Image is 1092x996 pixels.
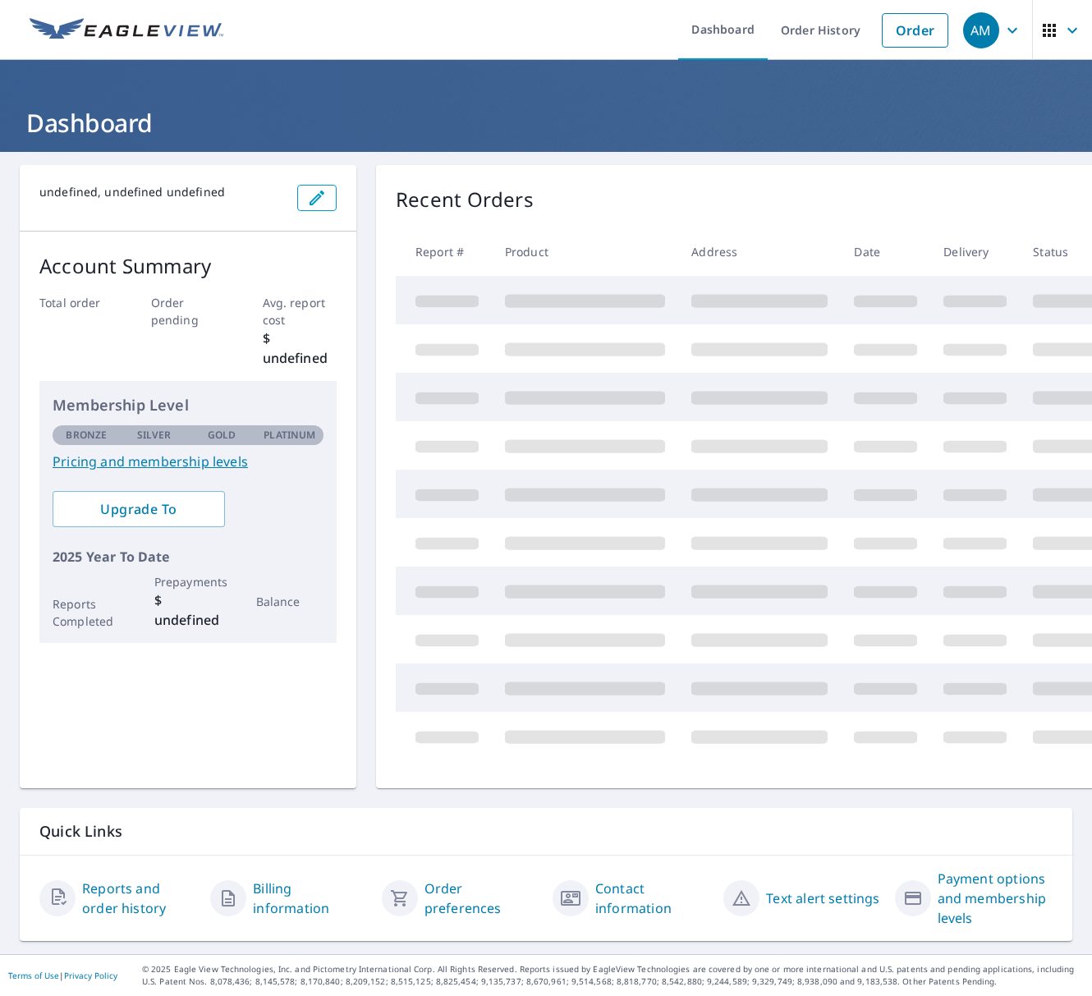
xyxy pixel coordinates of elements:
[39,821,1053,842] p: Quick Links
[938,869,1053,928] a: Payment options and membership levels
[492,227,678,276] th: Product
[82,879,197,918] a: Reports and order history
[263,328,337,368] p: $ undefined
[39,294,114,311] p: Total order
[53,491,225,527] a: Upgrade To
[841,227,930,276] th: Date
[137,428,172,443] p: Silver
[264,428,315,443] p: Platinum
[39,185,284,200] p: undefined, undefined undefined
[208,428,236,443] p: Gold
[8,971,117,980] p: |
[963,12,999,48] div: AM
[154,573,223,590] p: Prepayments
[882,13,948,48] a: Order
[151,294,226,328] p: Order pending
[396,185,534,214] p: Recent Orders
[30,18,223,43] img: EV Logo
[424,879,539,918] a: Order preferences
[53,547,323,567] p: 2025 Year To Date
[20,106,1072,140] h1: Dashboard
[53,394,323,416] p: Membership Level
[8,970,59,981] a: Terms of Use
[678,227,841,276] th: Address
[595,879,710,918] a: Contact information
[253,879,368,918] a: Billing information
[256,593,324,610] p: Balance
[66,428,107,443] p: Bronze
[53,452,323,471] a: Pricing and membership levels
[39,251,337,281] p: Account Summary
[154,590,223,630] p: $ undefined
[142,963,1084,988] p: © 2025 Eagle View Technologies, Inc. and Pictometry International Corp. All Rights Reserved. Repo...
[396,227,492,276] th: Report #
[930,227,1020,276] th: Delivery
[66,500,212,518] span: Upgrade To
[53,595,121,630] p: Reports Completed
[64,970,117,981] a: Privacy Policy
[263,294,337,328] p: Avg. report cost
[766,888,879,908] a: Text alert settings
